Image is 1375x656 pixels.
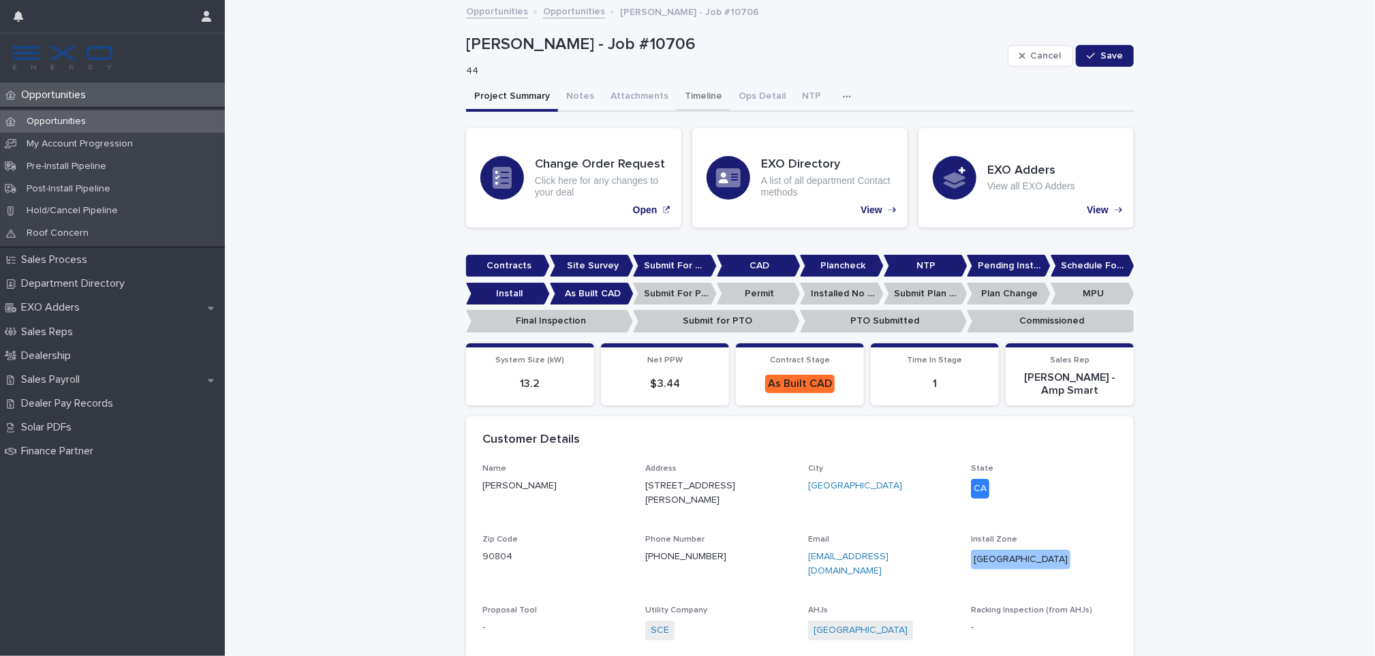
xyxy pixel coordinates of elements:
button: NTP [794,83,829,112]
p: View [861,204,882,216]
p: Permit [717,283,801,305]
span: Name [482,465,506,473]
p: [PERSON_NAME] [482,479,629,493]
button: Project Summary [466,83,558,112]
div: [GEOGRAPHIC_DATA] [971,550,1070,569]
a: [GEOGRAPHIC_DATA] [808,479,902,493]
p: Open [633,204,658,216]
p: As Built CAD [550,283,634,305]
p: [PERSON_NAME] - Job #10706 [620,3,759,18]
p: EXO Adders [16,301,91,314]
a: [PHONE_NUMBER] [645,552,726,561]
p: Contracts [466,255,550,277]
h3: EXO Adders [987,163,1075,178]
p: Install [466,283,550,305]
p: Submit For Permit [633,283,717,305]
span: Sales Rep [1050,356,1090,364]
p: Sales Payroll [16,373,91,386]
p: [PERSON_NAME] - Job #10706 [466,35,1002,54]
a: [GEOGRAPHIC_DATA] [814,623,908,638]
p: NTP [884,255,968,277]
button: Save [1076,45,1134,67]
p: Solar PDFs [16,421,82,434]
p: Plancheck [800,255,884,277]
div: As Built CAD [765,375,835,393]
a: View [692,128,908,228]
span: Proposal Tool [482,606,537,614]
p: Site Survey [550,255,634,277]
p: Submit For CAD [633,255,717,277]
span: City [808,465,823,473]
span: Net PPW [647,356,683,364]
h2: Customer Details [482,433,580,448]
p: - [482,621,629,635]
p: CAD [717,255,801,277]
span: Utility Company [645,606,707,614]
p: 13.2 [474,377,586,390]
p: - [971,621,1117,635]
span: Contract Stage [770,356,830,364]
p: Final Inspection [466,310,633,332]
p: Opportunities [16,89,97,101]
p: Dealer Pay Records [16,397,124,410]
p: Schedule For Install [1051,255,1134,277]
div: CA [971,479,989,499]
span: Time In Stage [908,356,963,364]
p: View all EXO Adders [987,181,1075,192]
span: Save [1100,51,1123,61]
a: [EMAIL_ADDRESS][DOMAIN_NAME] [808,552,889,576]
h3: EXO Directory [761,157,893,172]
button: Attachments [602,83,677,112]
p: Department Directory [16,277,136,290]
p: Installed No Permit [800,283,884,305]
p: Opportunities [16,116,97,127]
span: AHJs [808,606,828,614]
img: FKS5r6ZBThi8E5hshIGi [11,44,114,72]
a: Open [466,128,681,228]
p: Dealership [16,349,82,362]
button: Timeline [677,83,730,112]
p: 90804 [482,550,629,564]
p: Pre-Install Pipeline [16,161,117,172]
button: Notes [558,83,602,112]
button: Cancel [1008,45,1073,67]
p: [PERSON_NAME] - Amp Smart [1014,371,1126,397]
p: Pending Install Task [967,255,1051,277]
h3: Change Order Request [535,157,667,172]
p: Finance Partner [16,445,104,458]
p: Sales Reps [16,326,84,339]
span: Cancel [1031,51,1062,61]
p: View [1087,204,1109,216]
p: [STREET_ADDRESS][PERSON_NAME] [645,479,759,507]
span: Email [808,535,829,544]
p: Roof Concern [16,228,99,239]
span: Racking Inspection (from AHJs) [971,606,1092,614]
p: My Account Progression [16,138,144,150]
a: View [918,128,1134,228]
a: Opportunities [466,3,528,18]
span: Zip Code [482,535,518,544]
span: Install Zone [971,535,1017,544]
p: Plan Change [967,283,1051,305]
p: PTO Submitted [800,310,967,332]
p: Commissioned [967,310,1134,332]
p: Submit Plan Change [884,283,968,305]
span: System Size (kW) [496,356,565,364]
p: Click here for any changes to your deal [535,175,667,198]
p: MPU [1051,283,1134,305]
span: Phone Number [645,535,705,544]
p: Submit for PTO [633,310,800,332]
p: $ 3.44 [609,377,721,390]
p: Hold/Cancel Pipeline [16,205,129,217]
button: Ops Detail [730,83,794,112]
span: State [971,465,993,473]
span: Address [645,465,677,473]
p: Sales Process [16,253,98,266]
p: Post-Install Pipeline [16,183,121,195]
p: 1 [879,377,991,390]
p: 44 [466,65,997,77]
a: SCE [651,623,669,638]
p: A list of all department Contact methods [761,175,893,198]
a: Opportunities [543,3,605,18]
